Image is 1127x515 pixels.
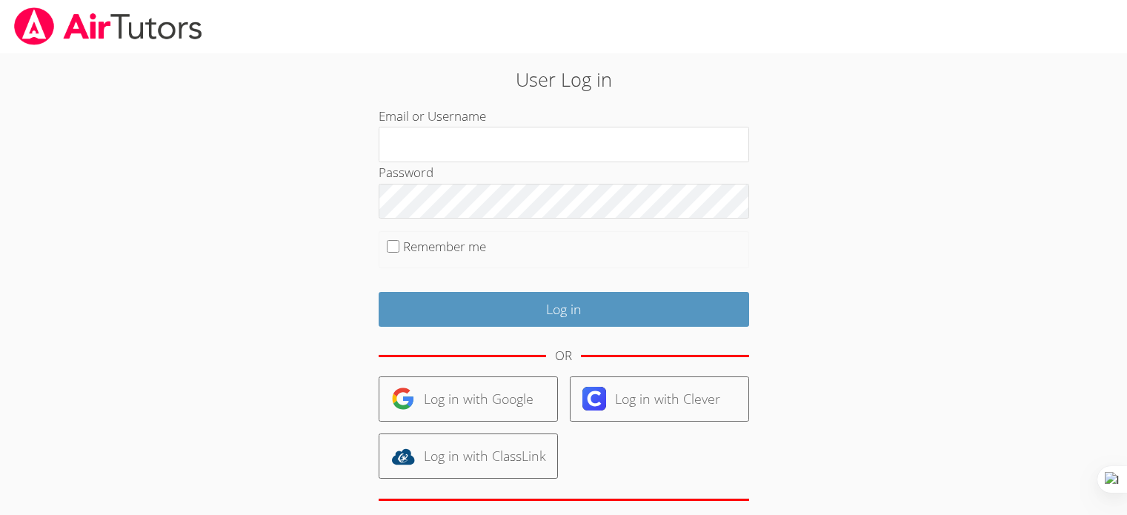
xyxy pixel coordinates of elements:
[582,387,606,411] img: clever-logo-6eab21bc6e7a338710f1a6ff85c0baf02591cd810cc4098c63d3a4b26e2feb20.svg
[259,65,868,93] h2: User Log in
[379,376,558,422] a: Log in with Google
[379,292,749,327] input: Log in
[379,164,433,181] label: Password
[391,387,415,411] img: google-logo-50288ca7cdecda66e5e0955fdab243c47b7ad437acaf1139b6f446037453330a.svg
[13,7,204,45] img: airtutors_banner-c4298cdbf04f3fff15de1276eac7730deb9818008684d7c2e4769d2f7ddbe033.png
[379,433,558,479] a: Log in with ClassLink
[570,376,749,422] a: Log in with Clever
[403,238,486,255] label: Remember me
[555,345,572,367] div: OR
[379,107,486,124] label: Email or Username
[391,445,415,468] img: classlink-logo-d6bb404cc1216ec64c9a2012d9dc4662098be43eaf13dc465df04b49fa7ab582.svg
